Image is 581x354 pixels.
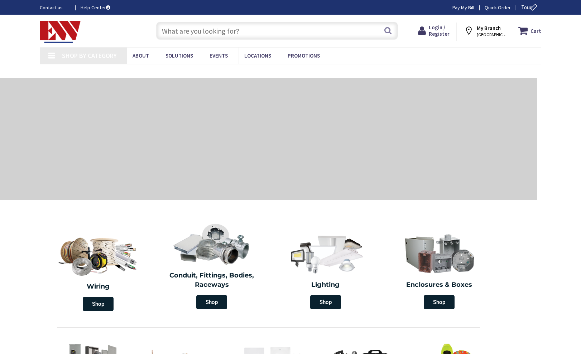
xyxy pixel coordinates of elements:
[40,21,81,43] img: Electrical Wholesalers, Inc.
[530,24,541,37] strong: Cart
[83,297,114,311] span: Shop
[518,24,541,37] a: Cart
[40,4,69,11] a: Contact us
[424,295,455,309] span: Shop
[157,220,267,313] a: Conduit, Fittings, Bodies, Raceways Shop
[210,52,228,59] span: Events
[388,280,491,290] h2: Enclosures & Boxes
[160,271,264,289] h2: Conduit, Fittings, Bodies, Raceways
[429,24,450,37] span: Login / Register
[464,24,504,37] div: My Branch [GEOGRAPHIC_DATA], [GEOGRAPHIC_DATA]
[41,229,155,315] a: Wiring Shop
[81,4,110,11] a: Help Center
[310,295,341,309] span: Shop
[288,52,320,59] span: Promotions
[270,229,381,313] a: Lighting Shop
[274,280,377,290] h2: Lighting
[45,282,152,291] h2: Wiring
[384,229,495,313] a: Enclosures & Boxes Shop
[62,51,117,60] span: Shop By Category
[477,25,501,31] strong: My Branch
[165,52,193,59] span: Solutions
[196,295,227,309] span: Shop
[156,22,398,40] input: What are you looking for?
[133,52,149,59] span: About
[521,4,539,11] span: Tour
[477,32,507,38] span: [GEOGRAPHIC_DATA], [GEOGRAPHIC_DATA]
[244,52,271,59] span: Locations
[452,4,474,11] a: Pay My Bill
[485,4,511,11] a: Quick Order
[418,24,450,37] a: Login / Register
